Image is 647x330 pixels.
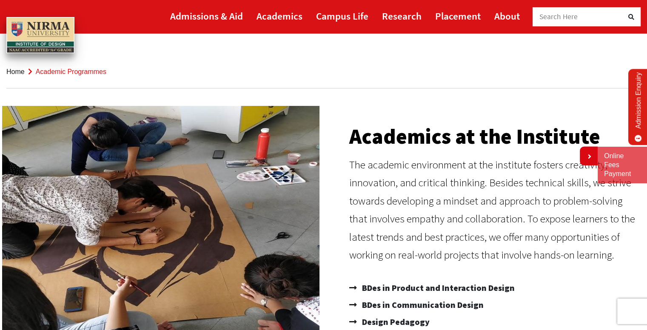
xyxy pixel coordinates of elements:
[360,279,515,296] span: BDes in Product and Interaction Design
[435,6,481,26] a: Placement
[36,68,106,75] span: Academic Programmes
[382,6,422,26] a: Research
[349,156,639,264] p: The academic environment at the institute fosters creativity, innovation, and critical thinking. ...
[170,6,243,26] a: Admissions & Aid
[349,279,639,296] a: BDes in Product and Interaction Design
[604,152,641,178] a: Online Fees Payment
[257,6,302,26] a: Academics
[6,55,641,88] nav: breadcrumb
[360,296,484,313] span: BDes in Communication Design
[6,68,25,75] a: Home
[316,6,368,26] a: Campus Life
[349,126,639,147] h2: Academics at the Institute
[6,17,74,54] img: main_logo
[349,296,639,313] a: BDes in Communication Design
[494,6,520,26] a: About
[539,12,578,21] span: Search Here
